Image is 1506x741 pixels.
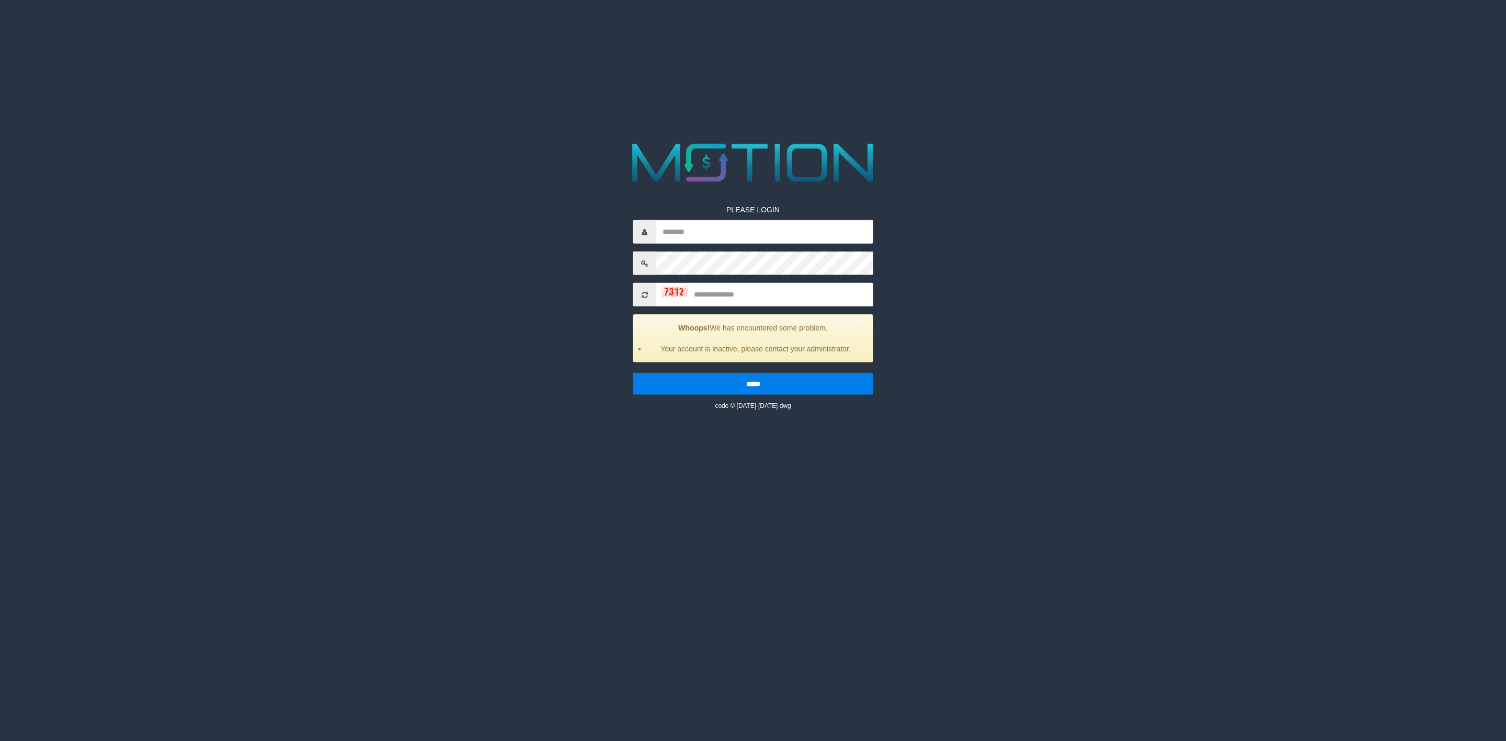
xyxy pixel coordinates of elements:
strong: Whoops! [678,324,710,332]
li: Your account is inactive, please contact your administrator. [646,344,865,354]
img: MOTION_logo.png [621,137,885,189]
p: PLEASE LOGIN [633,204,873,215]
div: We has encountered some problem. [633,314,873,362]
img: captcha [661,286,688,297]
small: code © [DATE]-[DATE] dwg [715,402,791,409]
